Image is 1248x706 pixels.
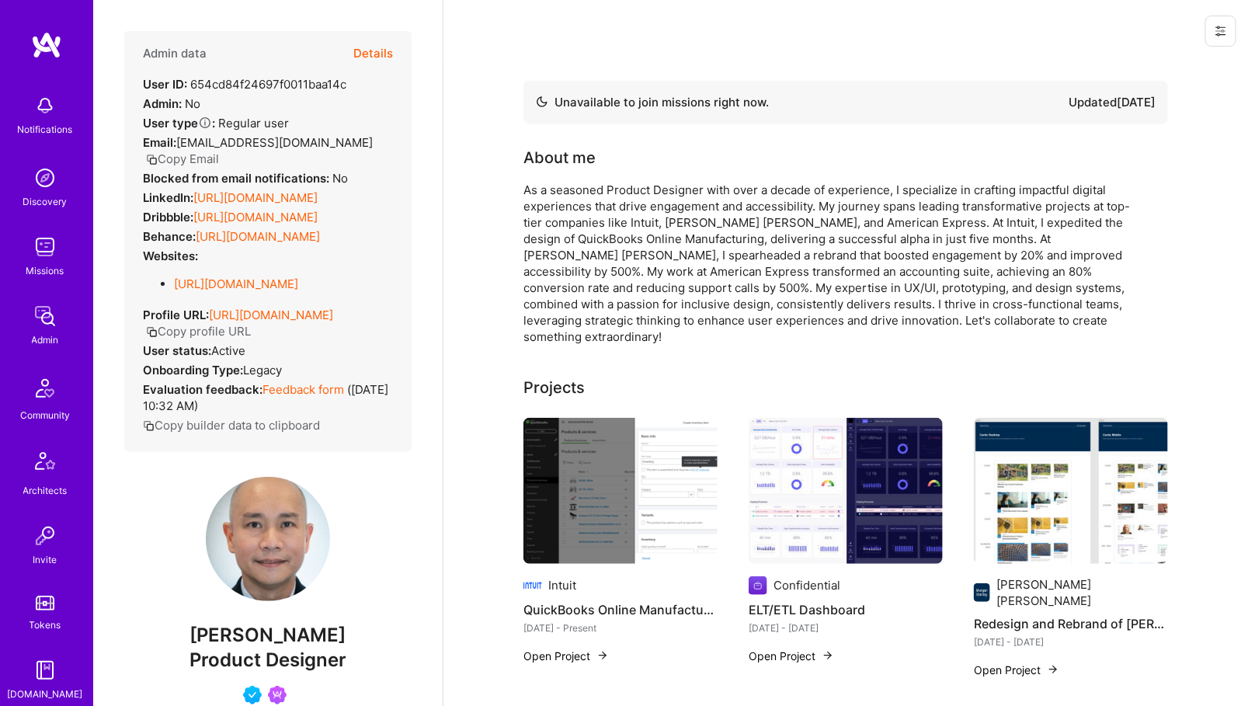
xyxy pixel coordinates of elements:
img: discovery [30,162,61,193]
i: Help [198,116,212,130]
button: Open Project [749,648,834,664]
div: ( [DATE] 10:32 AM ) [143,381,393,414]
div: Discovery [23,193,68,210]
img: teamwork [30,231,61,263]
i: icon Copy [143,420,155,432]
div: No [143,96,200,112]
a: Feedback form [262,382,344,397]
a: [URL][DOMAIN_NAME] [174,276,298,291]
div: Admin [32,332,59,348]
strong: Blocked from email notifications: [143,171,332,186]
div: Updated [DATE] [1069,93,1156,112]
strong: Onboarding Type: [143,363,243,377]
div: As a seasoned Product Designer with over a decade of experience, I specialize in crafting impactf... [523,182,1145,345]
div: Missions [26,263,64,279]
img: Availability [536,96,548,108]
h4: QuickBooks Online Manufacturing Experience Design [523,600,718,620]
div: Projects [523,376,585,399]
h4: Redesign and Rebrand of [PERSON_NAME] Global Site [974,614,1168,634]
strong: Email: [143,135,176,150]
div: [DOMAIN_NAME] [8,686,83,702]
button: Copy builder data to clipboard [143,417,320,433]
span: [PERSON_NAME] [124,624,412,647]
strong: LinkedIn: [143,190,193,205]
strong: Profile URL: [143,308,209,322]
a: [URL][DOMAIN_NAME] [196,229,320,244]
div: About me [523,146,596,169]
strong: Dribbble: [143,210,193,224]
img: guide book [30,655,61,686]
button: Open Project [523,648,609,664]
div: 654cd84f24697f0011baa14c [143,76,346,92]
a: [URL][DOMAIN_NAME] [193,190,318,205]
h4: Admin data [143,47,207,61]
strong: Websites: [143,249,198,263]
div: Confidential [773,577,840,593]
img: Company logo [974,583,990,602]
div: [DATE] - [DATE] [749,620,943,636]
a: [URL][DOMAIN_NAME] [193,210,318,224]
strong: User status: [143,343,211,358]
img: bell [30,90,61,121]
div: Tokens [30,617,61,633]
img: Redesign and Rebrand of Morgan Stanley's Global Site [974,418,1168,564]
button: Open Project [974,662,1059,678]
a: [URL][DOMAIN_NAME] [209,308,333,322]
img: logo [31,31,62,59]
div: Architects [23,482,68,499]
img: Company logo [749,576,767,595]
img: Company logo [523,576,542,595]
div: No [143,170,348,186]
img: QuickBooks Online Manufacturing Experience Design [523,418,718,564]
div: [PERSON_NAME] [PERSON_NAME] [996,576,1168,609]
h4: ELT/ETL Dashboard [749,600,943,620]
img: User Avatar [206,477,330,601]
img: arrow-right [822,649,834,662]
button: Details [353,31,393,76]
img: arrow-right [1047,663,1059,676]
img: arrow-right [596,649,609,662]
div: Invite [33,551,57,568]
div: [DATE] - Present [523,620,718,636]
span: [EMAIL_ADDRESS][DOMAIN_NAME] [176,135,373,150]
span: Active [211,343,245,358]
i: icon Copy [146,154,158,165]
img: ELT/ETL Dashboard [749,418,943,564]
img: Architects [26,445,64,482]
strong: Evaluation feedback: [143,382,262,397]
span: legacy [243,363,282,377]
strong: User type : [143,116,215,130]
div: [DATE] - [DATE] [974,634,1168,650]
i: icon Copy [146,326,158,338]
strong: Behance: [143,229,196,244]
span: Product Designer [189,649,346,671]
img: tokens [36,596,54,610]
strong: Admin: [143,96,182,111]
div: Regular user [143,115,289,131]
img: admin teamwork [30,301,61,332]
div: Community [20,407,70,423]
div: Unavailable to join missions right now. [536,93,769,112]
div: Notifications [18,121,73,137]
div: Intuit [548,577,576,593]
strong: User ID: [143,77,187,92]
img: Invite [30,520,61,551]
button: Copy Email [146,151,219,167]
button: Copy profile URL [146,323,251,339]
img: Vetted A.Teamer [243,686,262,704]
img: Community [26,370,64,407]
img: Been on Mission [268,686,287,704]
